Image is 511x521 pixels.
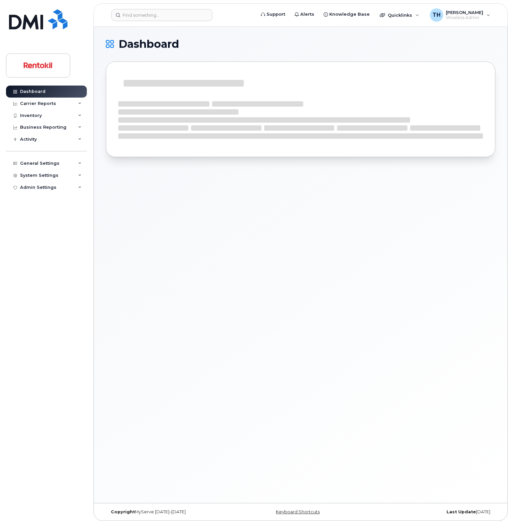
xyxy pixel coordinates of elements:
div: [DATE] [365,509,495,515]
div: MyServe [DATE]–[DATE] [106,509,236,515]
span: Dashboard [119,39,179,49]
strong: Last Update [447,509,476,514]
strong: Copyright [111,509,135,514]
a: Keyboard Shortcuts [276,509,320,514]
